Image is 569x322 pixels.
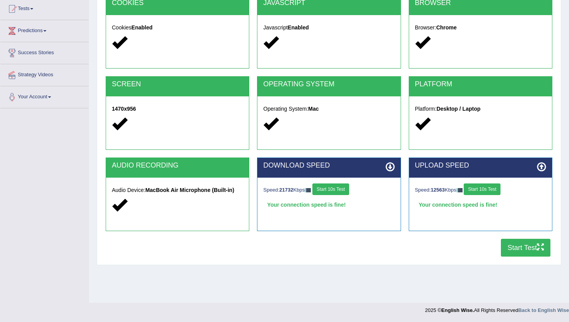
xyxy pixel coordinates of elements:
a: Strategy Videos [0,64,89,84]
strong: 1470x956 [112,106,136,112]
button: Start 10s Test [312,183,349,195]
strong: Mac [308,106,319,112]
h5: Browser: [415,25,546,31]
h5: Platform: [415,106,546,112]
strong: Enabled [132,24,153,31]
img: ajax-loader-fb-connection.gif [456,188,463,192]
strong: 12563 [431,187,445,193]
h2: SCREEN [112,80,243,88]
a: Your Account [0,86,89,106]
strong: English Wise. [441,307,474,313]
strong: Desktop / Laptop [437,106,481,112]
h2: OPERATING SYSTEM [263,80,394,88]
button: Start 10s Test [464,183,500,195]
h5: Javascript [263,25,394,31]
strong: Chrome [436,24,457,31]
div: Your connection speed is fine! [415,199,546,211]
h5: Audio Device: [112,187,243,193]
a: Success Stories [0,42,89,62]
h2: UPLOAD SPEED [415,162,546,170]
button: Start Test [501,239,550,257]
div: Your connection speed is fine! [263,199,394,211]
h2: PLATFORM [415,80,546,88]
div: Speed: Kbps [415,183,546,197]
a: Back to English Wise [518,307,569,313]
strong: 21732 [279,187,293,193]
h5: Operating System: [263,106,394,112]
h5: Cookies [112,25,243,31]
img: ajax-loader-fb-connection.gif [305,188,311,192]
strong: Enabled [288,24,308,31]
div: Speed: Kbps [263,183,394,197]
div: 2025 © All Rights Reserved [425,303,569,314]
a: Predictions [0,20,89,39]
h2: AUDIO RECORDING [112,162,243,170]
strong: MacBook Air Microphone (Built-in) [145,187,234,193]
h2: DOWNLOAD SPEED [263,162,394,170]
